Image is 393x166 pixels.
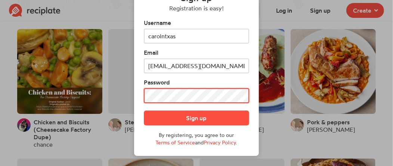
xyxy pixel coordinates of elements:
a: Terms of Service [156,139,195,146]
label: Email [144,48,249,57]
button: Sign up [144,111,249,125]
a: Privacy Policy [204,139,236,146]
label: Password [144,78,249,87]
h6: Registration is easy! [169,4,224,12]
p: By registering, you agree to our and . [144,131,249,146]
label: Username [144,18,249,27]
